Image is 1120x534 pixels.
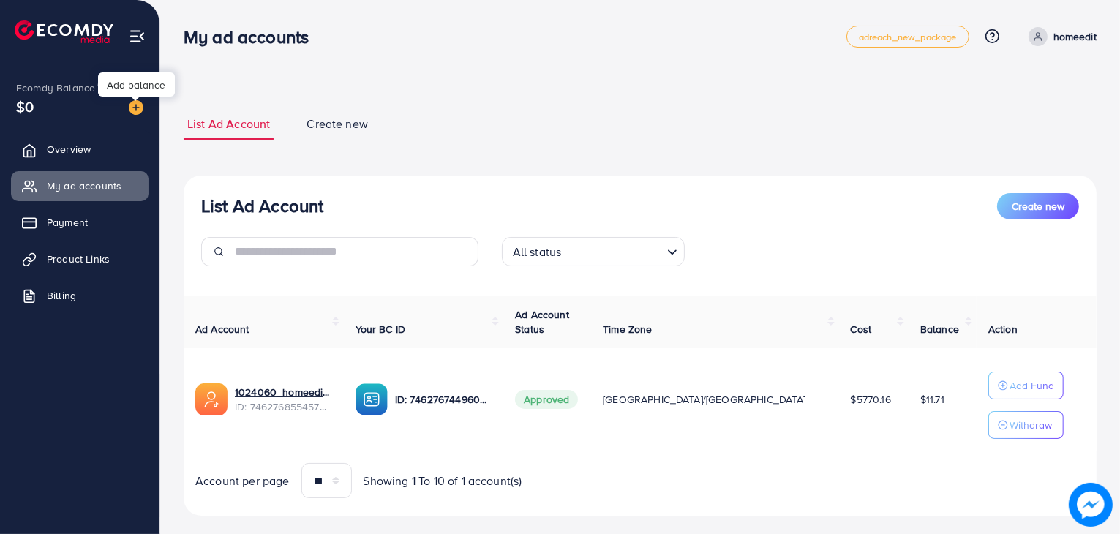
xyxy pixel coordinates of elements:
p: ID: 7462767449604177937 [395,391,492,408]
h3: My ad accounts [184,26,320,48]
span: Ad Account Status [515,307,569,336]
a: My ad accounts [11,171,149,200]
span: ID: 7462768554572742672 [235,399,332,414]
a: Product Links [11,244,149,274]
a: Payment [11,208,149,237]
img: logo [15,20,113,43]
span: Account per page [195,473,290,489]
a: homeedit [1023,27,1097,46]
span: Overview [47,142,91,157]
p: homeedit [1053,28,1097,45]
div: Add balance [98,72,175,97]
p: Withdraw [1010,416,1052,434]
span: Cost [851,322,872,336]
span: Create new [1012,199,1064,214]
img: image [129,100,143,115]
p: Add Fund [1010,377,1054,394]
span: $0 [16,96,34,117]
span: Billing [47,288,76,303]
span: Approved [515,390,578,409]
span: Ecomdy Balance [16,80,95,95]
img: ic-ba-acc.ded83a64.svg [356,383,388,415]
img: image [1070,484,1112,526]
span: Time Zone [603,322,652,336]
span: Payment [47,215,88,230]
span: Balance [920,322,959,336]
a: Billing [11,281,149,310]
a: adreach_new_package [846,26,969,48]
span: Action [988,322,1018,336]
img: menu [129,28,146,45]
a: 1024060_homeedit7_1737561213516 [235,385,332,399]
span: Showing 1 To 10 of 1 account(s) [364,473,522,489]
a: Overview [11,135,149,164]
span: Your BC ID [356,322,406,336]
span: My ad accounts [47,178,121,193]
button: Add Fund [988,372,1064,399]
span: $11.71 [920,392,944,407]
span: $5770.16 [851,392,891,407]
h3: List Ad Account [201,195,323,217]
span: All status [510,241,565,263]
span: adreach_new_package [859,32,957,42]
div: <span class='underline'>1024060_homeedit7_1737561213516</span></br>7462768554572742672 [235,385,332,415]
span: List Ad Account [187,116,270,132]
div: Search for option [502,237,685,266]
button: Create new [997,193,1079,219]
span: Product Links [47,252,110,266]
span: [GEOGRAPHIC_DATA]/[GEOGRAPHIC_DATA] [603,392,806,407]
button: Withdraw [988,411,1064,439]
span: Create new [307,116,368,132]
span: Ad Account [195,322,249,336]
input: Search for option [565,238,661,263]
img: ic-ads-acc.e4c84228.svg [195,383,228,415]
